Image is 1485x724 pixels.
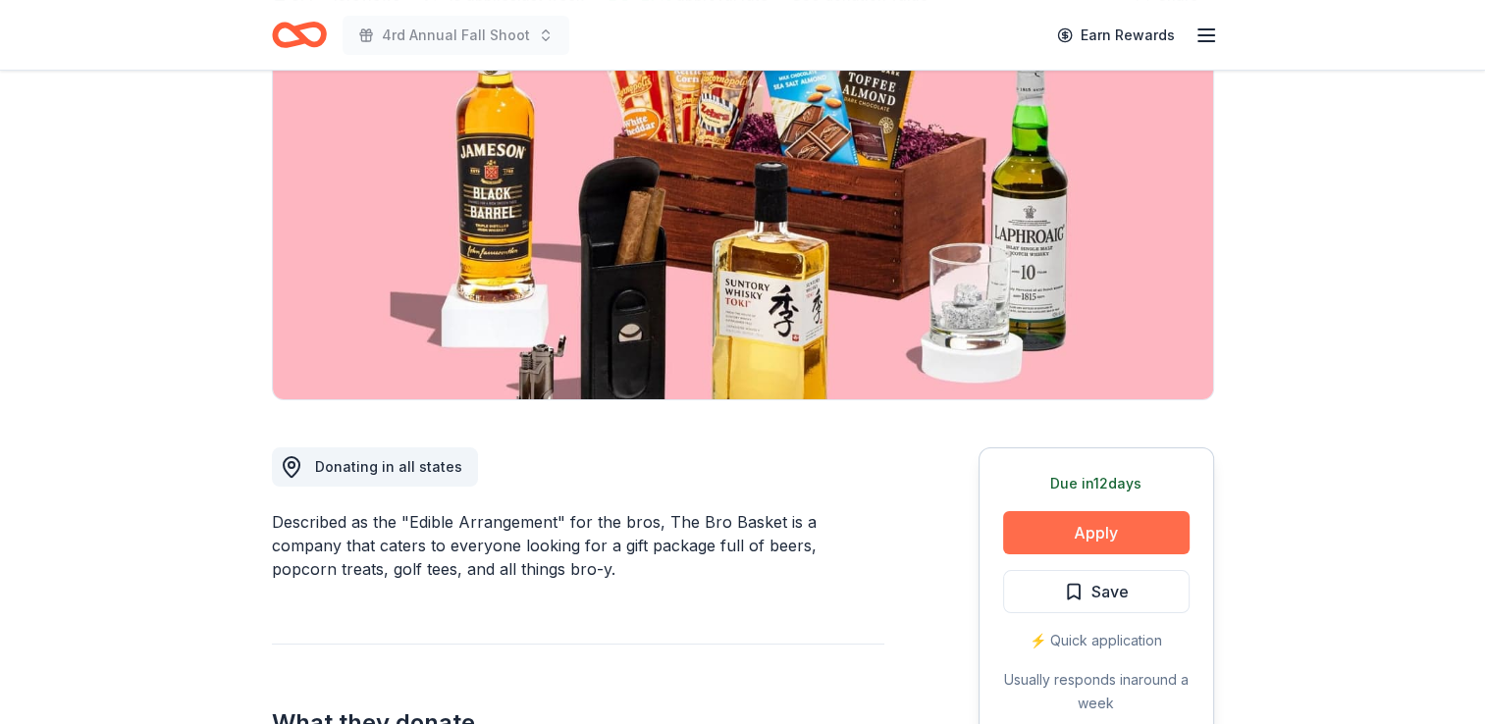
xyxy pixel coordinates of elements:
span: Donating in all states [315,458,462,475]
button: 4rd Annual Fall Shoot [343,16,569,55]
span: 4rd Annual Fall Shoot [382,24,530,47]
div: ⚡️ Quick application [1003,629,1190,652]
button: Save [1003,570,1190,613]
a: Earn Rewards [1045,18,1187,53]
a: Home [272,12,327,58]
span: Save [1091,579,1129,604]
div: Usually responds in around a week [1003,668,1190,715]
button: Apply [1003,511,1190,554]
img: Image for The BroBasket [273,25,1213,399]
div: Due in 12 days [1003,472,1190,495]
div: Described as the "Edible Arrangement" for the bros, The Bro Basket is a company that caters to ev... [272,510,884,581]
